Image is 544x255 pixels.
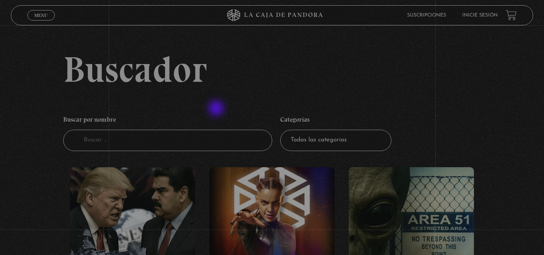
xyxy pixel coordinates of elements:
a: Inicie sesión [462,13,498,18]
span: Cerrar [31,19,50,25]
h4: Buscar por nombre [63,112,272,130]
h4: Categorías [280,112,391,130]
h2: Buscador [63,51,533,87]
span: Menu [34,13,48,18]
a: View your shopping cart [506,10,517,21]
a: Suscripciones [407,13,446,18]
